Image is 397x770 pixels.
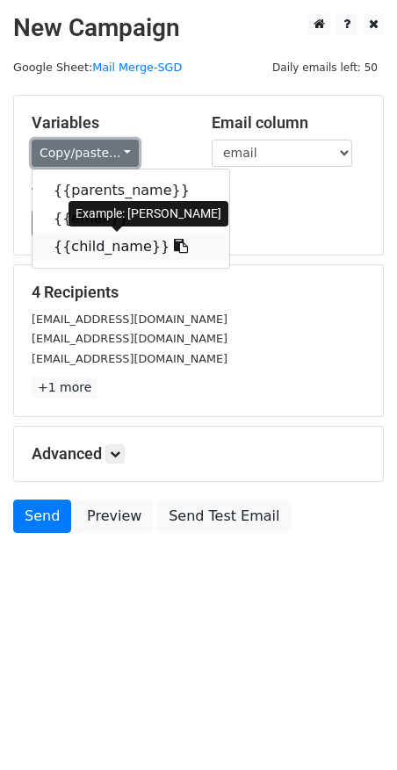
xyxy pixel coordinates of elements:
[13,13,384,43] h2: New Campaign
[69,201,228,227] div: Example: [PERSON_NAME]
[32,140,139,167] a: Copy/paste...
[32,444,365,464] h5: Advanced
[266,61,384,74] a: Daily emails left: 50
[32,313,227,326] small: [EMAIL_ADDRESS][DOMAIN_NAME]
[32,352,227,365] small: [EMAIL_ADDRESS][DOMAIN_NAME]
[76,500,153,533] a: Preview
[32,205,229,233] a: {{email}}
[157,500,291,533] a: Send Test Email
[32,332,227,345] small: [EMAIL_ADDRESS][DOMAIN_NAME]
[32,176,229,205] a: {{parents_name}}
[32,377,97,399] a: +1 more
[309,686,397,770] iframe: Chat Widget
[32,113,185,133] h5: Variables
[32,233,229,261] a: {{child_name}}
[32,283,365,302] h5: 4 Recipients
[13,500,71,533] a: Send
[212,113,365,133] h5: Email column
[92,61,182,74] a: Mail Merge-SGD
[266,58,384,77] span: Daily emails left: 50
[13,61,182,74] small: Google Sheet:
